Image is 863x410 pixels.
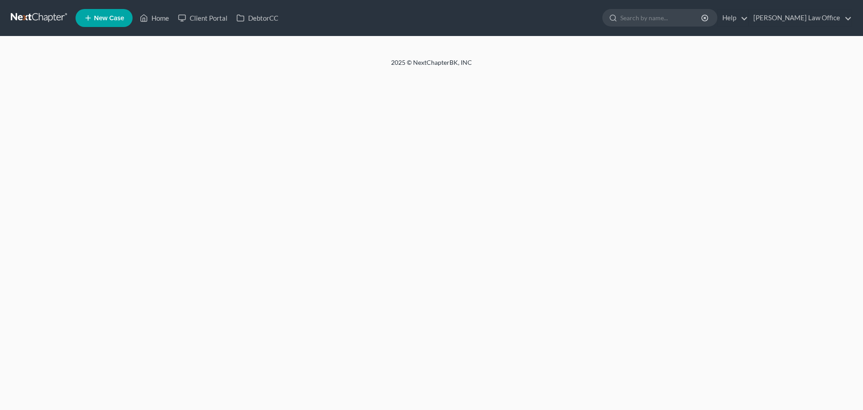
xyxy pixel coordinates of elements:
div: 2025 © NextChapterBK, INC [175,58,688,74]
span: New Case [94,15,124,22]
a: Help [718,10,748,26]
input: Search by name... [620,9,703,26]
a: Client Portal [173,10,232,26]
a: Home [135,10,173,26]
a: [PERSON_NAME] Law Office [749,10,852,26]
a: DebtorCC [232,10,283,26]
